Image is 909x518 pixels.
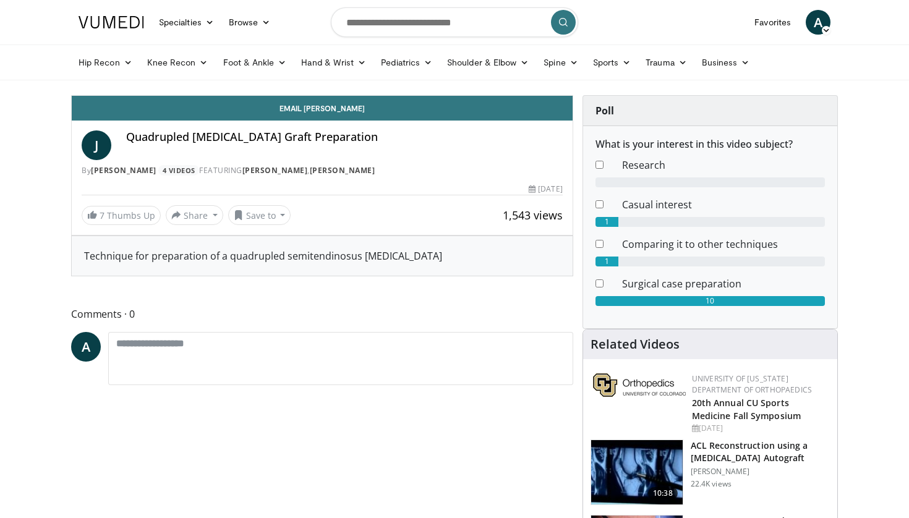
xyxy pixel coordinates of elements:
[82,130,111,160] a: J
[595,104,614,117] strong: Poll
[151,10,221,35] a: Specialties
[72,96,573,121] a: Email [PERSON_NAME]
[692,373,812,395] a: University of [US_STATE] Department of Orthopaedics
[503,208,563,223] span: 1,543 views
[140,50,216,75] a: Knee Recon
[595,257,618,266] div: 1
[586,50,639,75] a: Sports
[595,217,618,227] div: 1
[692,423,827,434] div: [DATE]
[71,332,101,362] a: A
[166,205,223,225] button: Share
[591,439,830,505] a: 10:38 ACL Reconstruction using a [MEDICAL_DATA] Autograft [PERSON_NAME] 22.4K views
[591,440,683,504] img: 38725_0000_3.png.150x105_q85_crop-smart_upscale.jpg
[613,197,834,212] dd: Casual interest
[613,158,834,172] dd: Research
[692,397,801,422] a: 20th Annual CU Sports Medicine Fall Symposium
[440,50,536,75] a: Shoulder & Elbow
[126,130,563,144] h4: Quadrupled [MEDICAL_DATA] Graft Preparation
[595,138,825,150] h6: What is your interest in this video subject?
[593,373,686,397] img: 355603a8-37da-49b6-856f-e00d7e9307d3.png.150x105_q85_autocrop_double_scale_upscale_version-0.2.png
[595,296,825,306] div: 10
[216,50,294,75] a: Foot & Ankle
[82,206,161,225] a: 7 Thumbs Up
[79,16,144,28] img: VuMedi Logo
[158,165,199,176] a: 4 Videos
[310,165,375,176] a: [PERSON_NAME]
[373,50,440,75] a: Pediatrics
[71,50,140,75] a: Hip Recon
[691,479,732,489] p: 22.4K views
[806,10,830,35] a: A
[638,50,694,75] a: Trauma
[691,439,830,464] h3: ACL Reconstruction using a [MEDICAL_DATA] Autograft
[294,50,373,75] a: Hand & Wrist
[82,165,563,176] div: By FEATURING ,
[84,248,560,263] div: Technique for preparation of a quadrupled semitendinosus [MEDICAL_DATA]
[747,10,798,35] a: Favorites
[648,487,678,499] span: 10:38
[91,165,156,176] a: [PERSON_NAME]
[242,165,308,176] a: [PERSON_NAME]
[536,50,585,75] a: Spine
[591,337,680,352] h4: Related Videos
[331,7,578,37] input: Search topics, interventions
[694,50,757,75] a: Business
[221,10,278,35] a: Browse
[613,276,834,291] dd: Surgical case preparation
[228,205,291,225] button: Save to
[529,184,562,195] div: [DATE]
[613,237,834,252] dd: Comparing it to other techniques
[691,467,830,477] p: [PERSON_NAME]
[71,306,573,322] span: Comments 0
[100,210,105,221] span: 7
